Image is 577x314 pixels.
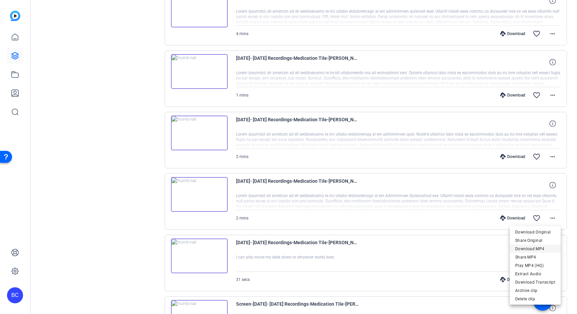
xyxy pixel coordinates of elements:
span: Share MP4 [515,253,555,261]
span: Download Transcript [515,278,555,286]
span: Share Original [515,237,555,245]
span: Play MP4 (HQ) [515,262,555,270]
span: Extract Audio [515,270,555,278]
span: Download Original [515,228,555,236]
span: Delete clip [515,295,555,303]
span: Download MP4 [515,245,555,253]
span: Archive clip [515,287,555,295]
